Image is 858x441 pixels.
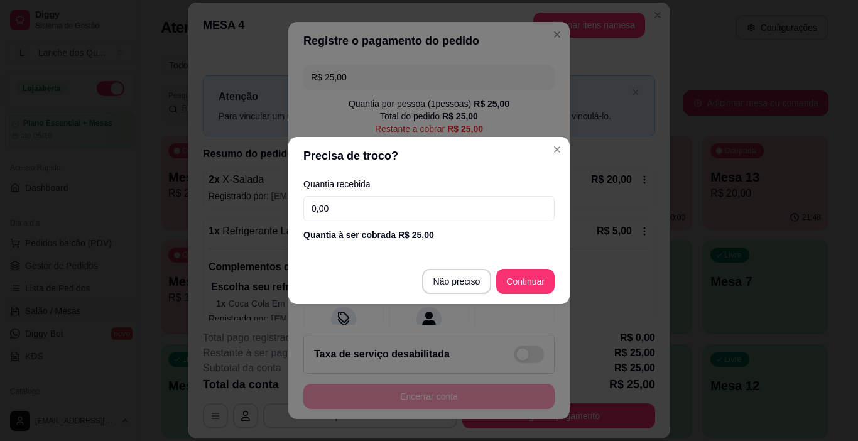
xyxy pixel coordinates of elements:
header: Precisa de troco? [288,137,570,175]
button: Continuar [496,269,555,294]
div: Quantia à ser cobrada R$ 25,00 [303,229,555,241]
button: Close [547,139,567,160]
label: Quantia recebida [303,180,555,188]
button: Não preciso [422,269,492,294]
